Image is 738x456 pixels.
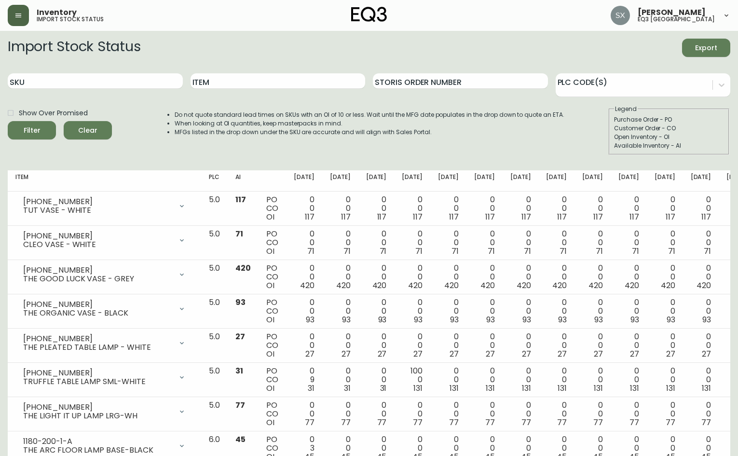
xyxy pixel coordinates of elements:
[175,128,564,137] li: MFGs listed in the drop down under the SKU are accurate and will align with Sales Portal.
[23,240,172,249] div: CLEO VASE - WHITE
[305,211,314,222] span: 117
[266,298,278,324] div: PO CO
[510,298,531,324] div: 0 0
[23,266,172,275] div: [PHONE_NUMBER]
[330,367,351,393] div: 0 0
[438,367,459,393] div: 0 0
[618,298,639,324] div: 0 0
[37,9,77,16] span: Inventory
[175,119,564,128] li: When looking at OI quantities, keep masterpacks in mind.
[614,105,638,113] legend: Legend
[486,314,495,325] span: 93
[611,170,647,192] th: [DATE]
[552,280,567,291] span: 420
[286,170,322,192] th: [DATE]
[266,314,274,325] span: OI
[582,264,603,290] div: 0 0
[266,264,278,290] div: PO CO
[593,417,603,428] span: 77
[629,417,639,428] span: 77
[308,383,314,394] span: 31
[546,332,567,359] div: 0 0
[485,211,495,222] span: 117
[201,397,228,431] td: 5.0
[23,232,172,240] div: [PHONE_NUMBER]
[201,363,228,397] td: 5.0
[377,417,387,428] span: 77
[380,383,387,394] span: 31
[582,298,603,324] div: 0 0
[402,298,423,324] div: 0 0
[23,197,172,206] div: [PHONE_NUMBER]
[175,111,564,119] li: Do not quote standard lead times on SKUs with an OI of 10 or less. Wait until the MFG date popula...
[691,230,711,256] div: 0 0
[294,401,314,427] div: 0 0
[358,170,395,192] th: [DATE]
[71,124,104,137] span: Clear
[23,309,172,318] div: THE ORGANIC VASE - BLACK
[23,334,172,343] div: [PHONE_NUMBER]
[582,195,603,221] div: 0 0
[24,124,41,137] div: Filter
[524,246,531,257] span: 71
[341,211,351,222] span: 117
[266,417,274,428] span: OI
[23,343,172,352] div: THE PLEATED TABLE LAMP - WHITE
[691,332,711,359] div: 0 0
[466,170,503,192] th: [DATE]
[294,230,314,256] div: 0 0
[366,195,387,221] div: 0 0
[201,170,228,192] th: PLC
[682,39,730,57] button: Export
[655,401,675,427] div: 0 0
[449,211,459,222] span: 117
[8,121,56,139] button: Filter
[235,434,246,445] span: 45
[378,348,387,359] span: 27
[510,195,531,221] div: 0 0
[667,314,675,325] span: 93
[294,332,314,359] div: 0 0
[366,264,387,290] div: 0 0
[655,195,675,221] div: 0 0
[228,170,259,192] th: AI
[342,314,351,325] span: 93
[351,7,387,22] img: logo
[691,264,711,290] div: 0 0
[702,348,711,359] span: 27
[683,170,719,192] th: [DATE]
[330,264,351,290] div: 0 0
[638,16,715,22] h5: eq3 [GEOGRAPHIC_DATA]
[330,230,351,256] div: 0 0
[558,348,567,359] span: 27
[474,230,495,256] div: 0 0
[23,369,172,377] div: [PHONE_NUMBER]
[266,280,274,291] span: OI
[366,367,387,393] div: 0 0
[618,195,639,221] div: 0 0
[474,401,495,427] div: 0 0
[488,246,495,257] span: 71
[702,383,711,394] span: 131
[64,121,112,139] button: Clear
[23,206,172,215] div: TUT VASE - WHITE
[618,332,639,359] div: 0 0
[596,246,603,257] span: 71
[546,195,567,221] div: 0 0
[661,280,675,291] span: 420
[521,211,531,222] span: 117
[474,264,495,290] div: 0 0
[474,332,495,359] div: 0 0
[582,367,603,393] div: 0 0
[266,401,278,427] div: PO CO
[330,332,351,359] div: 0 0
[300,280,314,291] span: 420
[691,298,711,324] div: 0 0
[15,264,193,285] div: [PHONE_NUMBER]THE GOOD LUCK VASE - GREY
[510,367,531,393] div: 0 0
[594,383,603,394] span: 131
[366,332,387,359] div: 0 0
[438,195,459,221] div: 0 0
[614,141,724,150] div: Available Inventory - AI
[378,314,387,325] span: 93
